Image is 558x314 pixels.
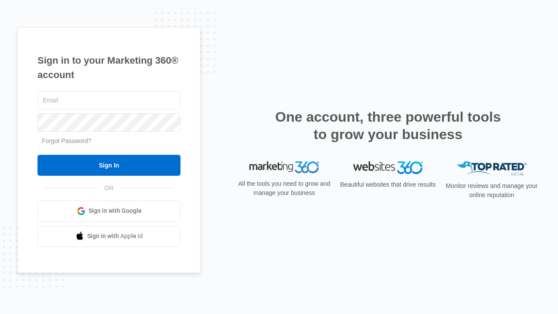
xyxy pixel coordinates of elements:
[272,108,504,143] h2: One account, three powerful tools to grow your business
[42,137,92,144] a: Forgot Password?
[37,226,180,247] a: Sign in with Apple Id
[37,201,180,222] a: Sign in with Google
[87,232,143,241] span: Sign in with Apple Id
[37,91,180,109] input: Email
[353,161,423,174] img: Websites 360
[99,184,120,193] span: OR
[457,161,527,176] img: Top Rated Local
[37,155,180,176] input: Sign In
[235,179,333,198] p: All the tools you need to grow and manage your business
[37,53,180,82] h1: Sign in to your Marketing 360® account
[249,161,319,174] img: Marketing 360
[339,180,437,189] p: Beautiful websites that drive results
[443,181,541,200] p: Monitor reviews and manage your online reputation
[88,206,142,215] span: Sign in with Google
